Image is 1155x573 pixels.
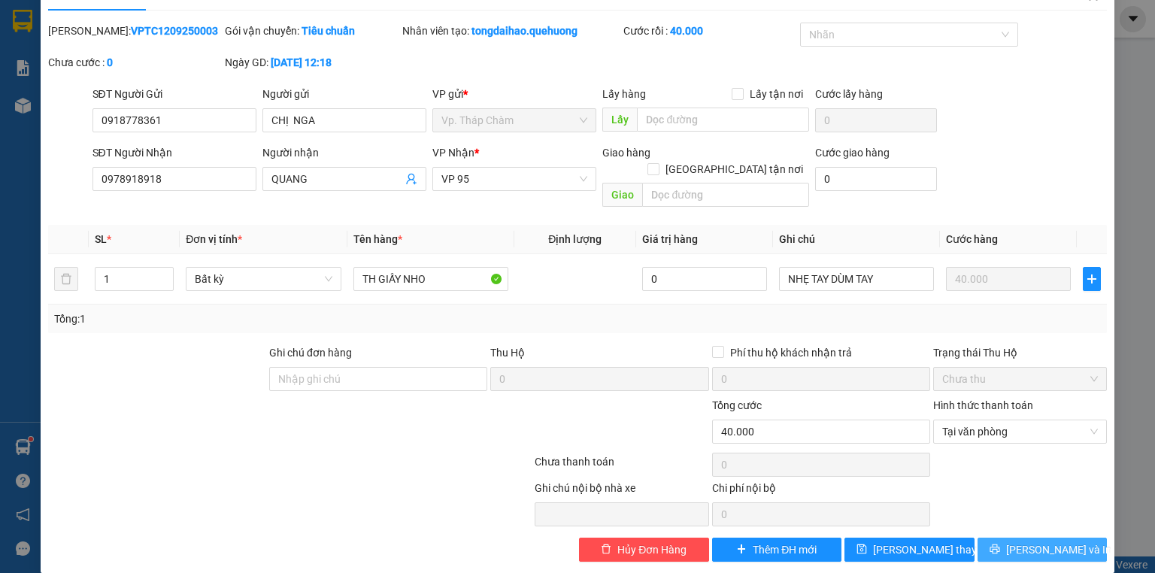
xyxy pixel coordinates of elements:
span: Lấy tận nơi [744,86,809,102]
span: Định lượng [548,233,602,245]
span: Tổng cước [712,399,762,411]
label: Ghi chú đơn hàng [269,347,352,359]
div: Người gửi [262,86,426,102]
div: Chi phí nội bộ [712,480,930,502]
span: Giao hàng [602,147,650,159]
button: printer[PERSON_NAME] và In [978,538,1108,562]
span: Bất kỳ [195,268,332,290]
input: Ghi Chú [779,267,934,291]
div: Ngày GD: [225,54,399,71]
span: Lấy hàng [602,88,646,100]
label: Cước lấy hàng [815,88,883,100]
input: Dọc đường [637,108,809,132]
span: user-add [405,173,417,185]
input: 0 [946,267,1071,291]
input: Dọc đường [642,183,809,207]
b: An Anh Limousine [19,97,83,168]
span: Thu Hộ [490,347,525,359]
b: 0 [107,56,113,68]
label: Cước giao hàng [815,147,890,159]
button: save[PERSON_NAME] thay đổi [844,538,975,562]
button: plusThêm ĐH mới [712,538,842,562]
div: Nhân viên tạo: [402,23,620,39]
input: Ghi chú đơn hàng [269,367,487,391]
b: Biên nhận gởi hàng hóa [97,22,144,144]
span: VP 95 [441,168,587,190]
div: Chưa thanh toán [533,453,710,480]
span: Lấy [602,108,637,132]
div: VP gửi [432,86,596,102]
div: Cước rồi : [623,23,797,39]
span: Giao [602,183,642,207]
th: Ghi chú [773,225,940,254]
button: delete [54,267,78,291]
span: [PERSON_NAME] thay đổi [873,541,993,558]
div: SĐT Người Nhận [92,144,256,161]
span: plus [736,544,747,556]
b: [DATE] 12:18 [271,56,332,68]
input: VD: Bàn, Ghế [353,267,508,291]
button: plus [1083,267,1101,291]
span: Cước hàng [946,233,998,245]
input: Cước giao hàng [815,167,937,191]
input: Cước lấy hàng [815,108,937,132]
span: printer [990,544,1000,556]
div: Tổng: 1 [54,311,447,327]
span: [GEOGRAPHIC_DATA] tận nơi [659,161,809,177]
div: Gói vận chuyển: [225,23,399,39]
span: delete [601,544,611,556]
span: Phí thu hộ khách nhận trả [724,344,858,361]
span: Đơn vị tính [186,233,242,245]
b: tongdaihao.quehuong [471,25,577,37]
div: Trạng thái Thu Hộ [933,344,1107,361]
span: Giá trị hàng [642,233,698,245]
span: SL [95,233,107,245]
b: Tiêu chuẩn [302,25,355,37]
span: save [856,544,867,556]
span: VP Nhận [432,147,474,159]
div: Ghi chú nội bộ nhà xe [535,480,708,502]
span: Vp. Tháp Chàm [441,109,587,132]
span: Tại văn phòng [942,420,1098,443]
button: deleteHủy Đơn Hàng [579,538,709,562]
span: Hủy Đơn Hàng [617,541,687,558]
label: Hình thức thanh toán [933,399,1033,411]
b: 40.000 [670,25,703,37]
span: plus [1084,273,1100,285]
div: Người nhận [262,144,426,161]
div: [PERSON_NAME]: [48,23,222,39]
div: SĐT Người Gửi [92,86,256,102]
b: VPTC1209250003 [131,25,218,37]
span: Chưa thu [942,368,1098,390]
div: Chưa cước : [48,54,222,71]
span: [PERSON_NAME] và In [1006,541,1111,558]
span: Thêm ĐH mới [753,541,817,558]
span: Tên hàng [353,233,402,245]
